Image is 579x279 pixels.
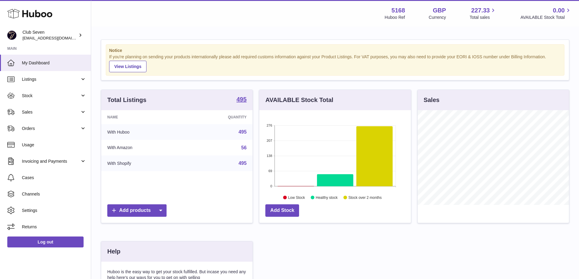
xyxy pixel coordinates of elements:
strong: GBP [433,6,446,15]
th: Name [101,110,184,124]
text: 0 [271,184,272,188]
span: Orders [22,126,80,131]
a: 495 [239,129,247,134]
span: Invoicing and Payments [22,158,80,164]
a: 495 [236,96,246,104]
span: Stock [22,93,80,99]
text: 207 [267,139,272,142]
span: Total sales [470,15,497,20]
text: Low Stock [288,195,305,199]
th: Quantity [184,110,253,124]
div: Club Seven [22,29,77,41]
h3: AVAILABLE Stock Total [265,96,333,104]
text: 138 [267,154,272,158]
span: Settings [22,208,86,213]
span: 0.00 [553,6,565,15]
strong: Notice [109,48,561,53]
text: 69 [269,169,272,173]
span: Channels [22,191,86,197]
h3: Sales [424,96,439,104]
span: 227.33 [471,6,490,15]
text: Stock over 2 months [349,195,382,199]
span: AVAILABLE Stock Total [520,15,572,20]
td: With Amazon [101,140,184,156]
a: View Listings [109,61,146,72]
span: Usage [22,142,86,148]
text: Healthy stock [316,195,338,199]
div: Huboo Ref [385,15,405,20]
a: Add Stock [265,204,299,217]
strong: 495 [236,96,246,102]
img: info@wearclubseven.com [7,31,16,40]
div: Currency [429,15,446,20]
strong: 5168 [391,6,405,15]
text: 276 [267,124,272,127]
a: Add products [107,204,167,217]
a: 227.33 Total sales [470,6,497,20]
a: 495 [239,161,247,166]
span: Listings [22,77,80,82]
span: My Dashboard [22,60,86,66]
div: If you're planning on sending your products internationally please add required customs informati... [109,54,561,72]
span: Returns [22,224,86,230]
h3: Help [107,247,120,256]
a: Log out [7,236,84,247]
span: Cases [22,175,86,181]
span: Sales [22,109,80,115]
a: 56 [241,145,247,150]
h3: Total Listings [107,96,146,104]
a: 0.00 AVAILABLE Stock Total [520,6,572,20]
td: With Shopify [101,155,184,171]
td: With Huboo [101,124,184,140]
span: [EMAIL_ADDRESS][DOMAIN_NAME] [22,36,89,40]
